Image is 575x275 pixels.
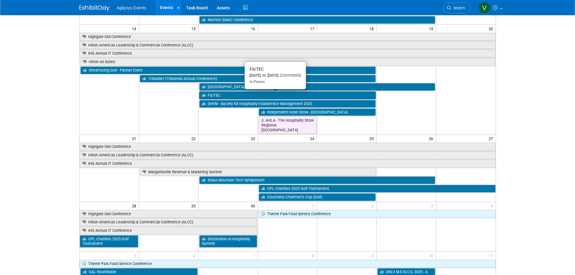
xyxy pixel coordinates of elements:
span: 4 [490,202,496,209]
span: 1 [311,202,317,209]
a: IHG Annual IT Conference [80,227,257,235]
a: Coushatta Chairman’s Cup (Golf) [259,193,376,201]
span: 30 [250,202,258,209]
a: Hilton Americas Leadership & Commercial Conference (ALCC) [80,218,257,226]
a: AHLA - The Hospitality Show Regional: [GEOGRAPHIC_DATA] [259,117,317,134]
div: [DATE] to [DATE] [250,73,301,78]
a: SHFM - Society for Hospitality Foodservice Management 2025 [199,100,376,108]
span: FS/TEC [250,67,264,72]
img: Vaitiare Munoz [479,2,490,14]
a: Streamsong Golf - Partner Event [80,66,376,74]
span: 18 [369,25,376,32]
span: 15 [191,25,198,32]
span: 9 [371,252,376,259]
a: Highgate GM Conference [80,33,496,41]
span: 26 [428,135,436,142]
a: IHG Annual IT Conference [80,50,496,57]
span: 25 [369,135,376,142]
span: 8 [311,252,317,259]
a: Margaritaville Revenue & Marketing Summit [140,168,376,176]
span: 17 [309,25,317,32]
span: 14 [131,25,139,32]
a: Highgate GM Conference [80,210,257,218]
span: 6 [193,252,198,259]
a: OPL Charities 2025 Golf Tournament [259,185,496,193]
img: ExhibitDay [79,5,110,11]
a: OPL Charities 2025 Golf Tournament [80,235,138,248]
a: TribalNet (TribalHub Annual Conference) [140,75,376,83]
span: 5 [133,252,139,259]
span: Agilysys Events [117,5,146,10]
a: NSAA Mountain Tech Symposium [199,176,435,184]
span: 3 [430,202,436,209]
a: [GEOGRAPHIC_DATA] - [GEOGRAPHIC_DATA] Show [199,83,435,91]
span: 20 [488,25,496,32]
a: Marriott GMAC Conference [199,16,435,24]
a: Hilton Americas Leadership & Commercial Conference (ALCC) [80,151,496,159]
a: Hilton All Suites [80,58,495,66]
span: 16 [250,25,258,32]
span: 27 [488,135,496,142]
a: Search [443,3,471,13]
a: Destination AI Hospitality Summit [199,235,257,248]
span: 24 [309,135,317,142]
span: 2 [371,202,376,209]
span: 21 [131,135,139,142]
span: 29 [191,202,198,209]
span: 19 [428,25,436,32]
a: IHG Annual IT Conference [80,160,496,168]
a: Hilton Americas Leadership & Commercial Conference (ALCC) [80,41,496,49]
span: In-Person [250,80,265,84]
a: Highgate GM Conference [80,143,496,151]
span: 7 [252,252,258,259]
span: 10 [428,252,436,259]
a: Independent Hotel Show - [GEOGRAPHIC_DATA] [259,108,376,116]
a: Theme Park Food Service Conference [80,260,496,268]
span: 23 [250,135,258,142]
span: 11 [488,252,496,259]
span: (Committed) [278,73,301,78]
span: 22 [191,135,198,142]
a: Theme Park Food Service Conference [259,210,496,218]
a: FS/TEC [199,91,376,99]
span: 28 [131,202,139,209]
span: Search [451,6,465,10]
